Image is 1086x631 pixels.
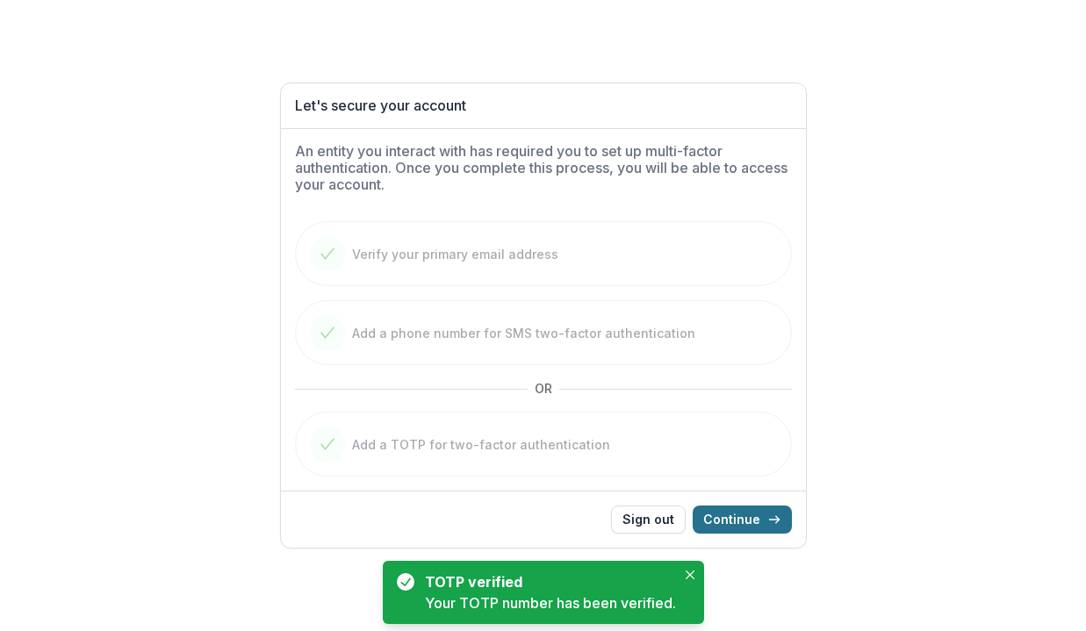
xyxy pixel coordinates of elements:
div: TOTP verified [425,571,669,592]
button: Continue [693,506,792,534]
h2: An entity you interact with has required you to set up multi-factor authentication. Once you comp... [295,143,792,194]
button: Add a phone number for SMS two-factor authentication [295,300,792,365]
span: Add a phone number for SMS two-factor authentication [352,324,695,342]
div: Your TOTP number has been verified. [425,592,676,613]
h1: Let's secure your account [295,97,792,114]
button: Verify your primary email address [295,221,792,286]
span: Add a TOTP for two-factor authentication [352,435,610,454]
button: Close [680,564,701,585]
span: OR [528,374,559,403]
button: Add a TOTP for two-factor authentication [295,412,792,477]
button: Sign out [611,506,686,534]
span: Verify your primary email address [352,245,558,263]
